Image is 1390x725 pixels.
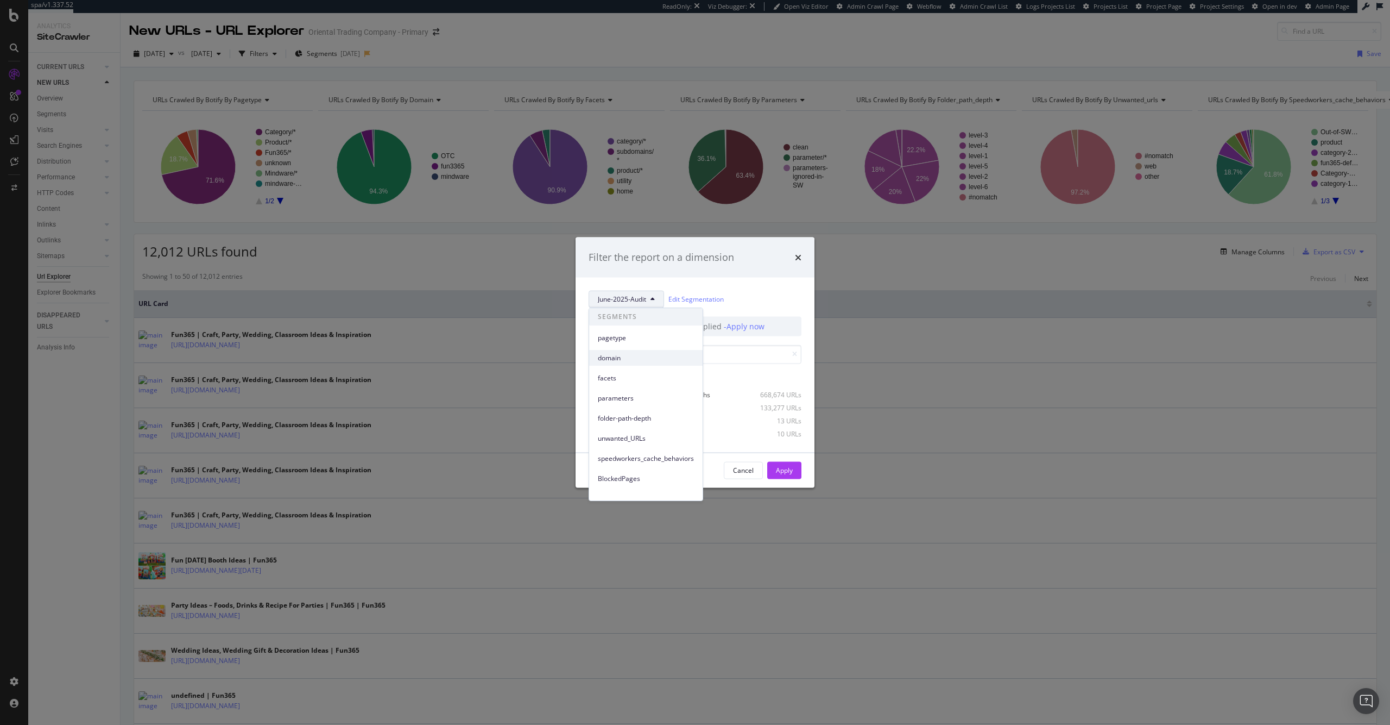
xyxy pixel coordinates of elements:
[598,474,694,484] span: BlockedPages
[598,494,694,504] span: Blocked-in-robots
[598,393,694,403] span: parameters
[748,403,801,412] div: 133,277 URLs
[598,454,694,464] span: speedworkers_cache_behaviors
[576,237,814,488] div: modal
[748,390,801,399] div: 668,674 URLs
[598,434,694,443] span: unwanted_URLs
[668,293,724,305] a: Edit Segmentation
[795,251,801,265] div: times
[589,251,734,265] div: Filter the report on a dimension
[598,333,694,343] span: pagetype
[589,290,664,308] button: June-2025-Audit
[1353,688,1379,714] div: Open Intercom Messenger
[724,461,763,479] button: Cancel
[598,414,694,423] span: folder-path-depth
[598,373,694,383] span: facets
[776,466,793,475] div: Apply
[724,321,764,332] div: - Apply now
[598,295,646,304] span: June-2025-Audit
[589,308,703,326] span: SEGMENTS
[748,429,801,439] div: 10 URLs
[767,461,801,479] button: Apply
[748,416,801,426] div: 13 URLs
[598,353,694,363] span: domain
[733,466,754,475] div: Cancel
